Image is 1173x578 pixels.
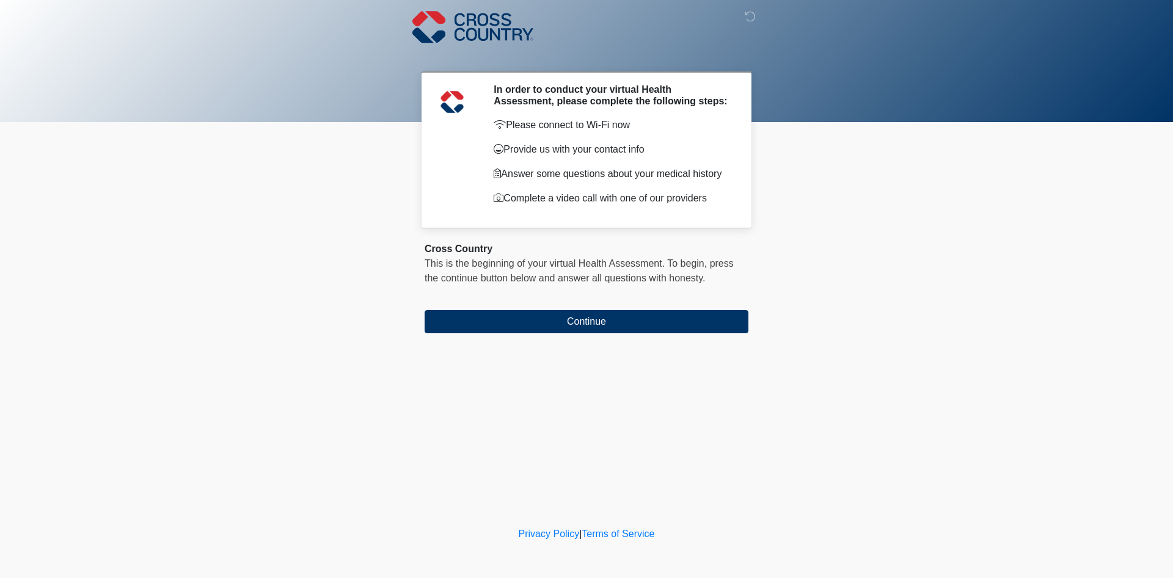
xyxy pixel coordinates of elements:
[412,9,533,45] img: Cross Country Logo
[494,191,730,206] p: Complete a video call with one of our providers
[494,118,730,132] p: Please connect to Wi-Fi now
[425,310,748,333] button: Continue
[582,529,654,539] a: Terms of Service
[579,529,582,539] a: |
[494,84,730,107] h2: In order to conduct your virtual Health Assessment, please complete the following steps:
[425,258,734,283] span: This is the beginning of your virtual Health Assessment. ﻿﻿﻿﻿﻿﻿To begin, ﻿﻿﻿﻿﻿﻿﻿﻿﻿﻿﻿﻿﻿﻿﻿﻿﻿﻿press ...
[494,167,730,181] p: Answer some questions about your medical history
[434,84,470,120] img: Agent Avatar
[494,142,730,157] p: Provide us with your contact info
[415,44,758,67] h1: ‎ ‎ ‎
[425,242,748,256] div: Cross Country
[519,529,580,539] a: Privacy Policy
